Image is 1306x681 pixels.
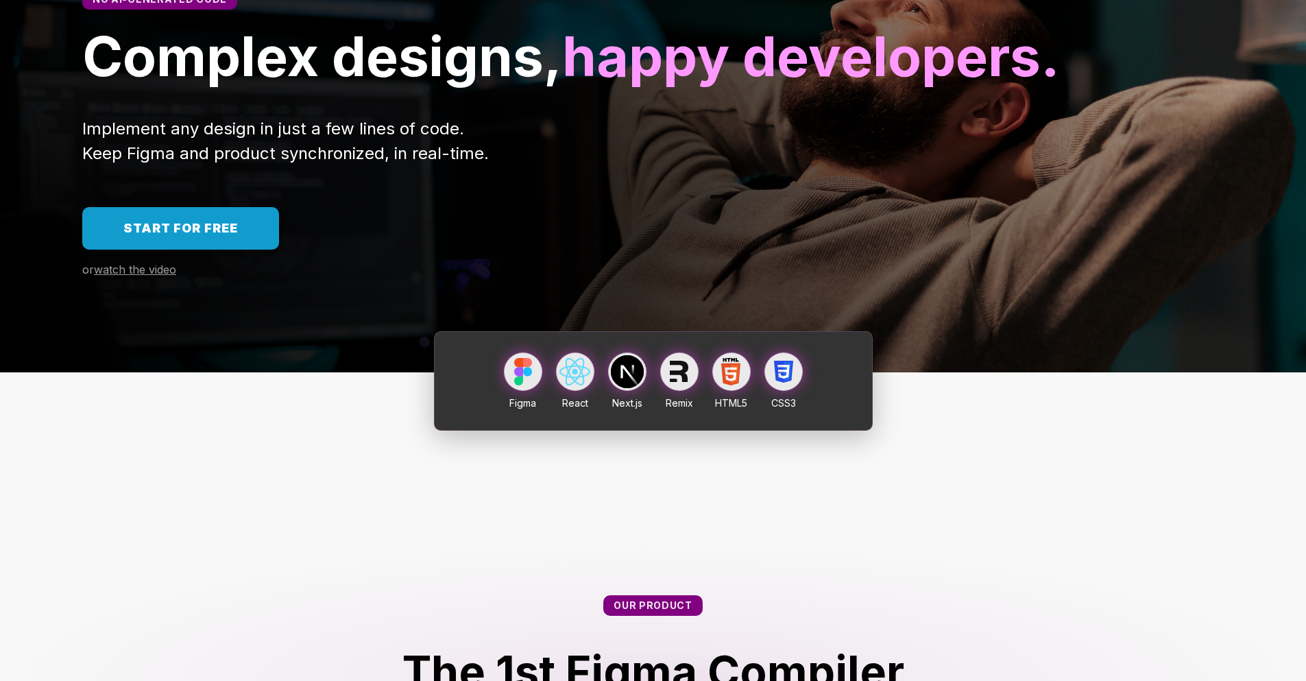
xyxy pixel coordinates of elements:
[562,23,1060,89] span: happy developers.
[715,397,747,409] span: HTML5
[82,119,489,163] span: Implement any design in just a few lines of code. Keep Figma and product synchronized, in real-time.
[562,397,588,409] span: React
[82,207,279,250] a: Start for free
[612,397,642,409] span: Next.js
[94,263,176,276] span: watch the video
[666,397,693,409] span: Remix
[82,23,562,89] span: Complex designs,
[509,397,536,409] span: Figma
[771,397,796,409] span: CSS3
[82,263,176,276] a: orwatch the video
[123,221,238,235] span: Start for free
[614,599,692,611] span: Our product
[82,263,94,276] span: or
